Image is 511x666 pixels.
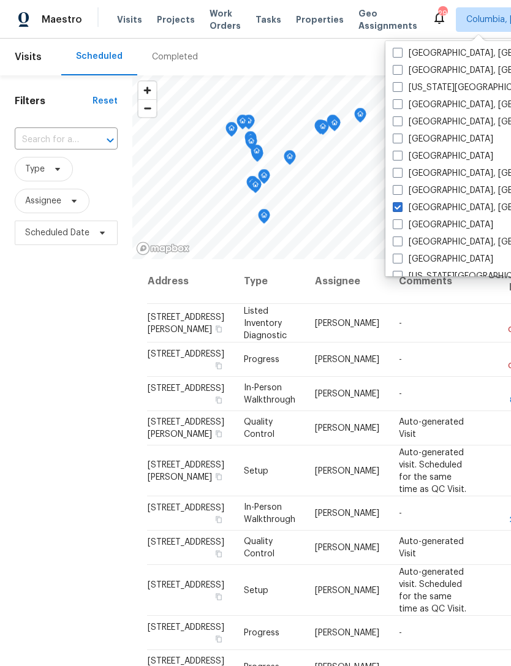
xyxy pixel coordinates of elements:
span: Auto-generated visit. Scheduled for the same time as QC Visit. [399,448,466,493]
button: Zoom in [138,81,156,99]
span: Quality Control [244,537,274,558]
span: Assignee [25,195,61,207]
button: Copy Address [213,395,224,406]
div: Map marker [246,176,259,195]
span: - [399,629,402,637]
span: [STREET_ADDRESS] [148,350,224,358]
input: Search for an address... [15,131,83,149]
th: Address [147,259,234,304]
th: Comments [389,259,479,304]
span: [STREET_ADDRESS] [148,504,224,512]
div: Completed [152,51,198,63]
div: Map marker [327,115,339,134]
button: Zoom out [138,99,156,117]
span: - [399,509,402,518]
span: Scheduled Date [25,227,89,239]
button: Copy Address [213,471,224,482]
a: Mapbox homepage [136,241,190,255]
span: [STREET_ADDRESS] [148,623,224,632]
th: Type [234,259,305,304]
div: Map marker [354,108,366,127]
span: Auto-generated Visit [399,537,464,558]
div: Scheduled [76,50,123,62]
span: Auto-generated Visit [399,418,464,439]
button: Copy Address [213,323,224,334]
span: Properties [296,13,344,26]
div: Map marker [225,122,238,141]
span: Setup [244,466,268,475]
span: Zoom out [138,100,156,117]
span: Setup [244,586,268,594]
button: Copy Address [213,428,224,439]
canvas: Map [132,75,460,259]
span: Visits [117,13,142,26]
span: [PERSON_NAME] [315,509,379,518]
button: Copy Address [213,591,224,602]
span: Progress [244,629,279,637]
div: 29 [438,7,447,20]
button: Copy Address [213,548,224,559]
div: Reset [93,95,118,107]
span: Type [25,163,45,175]
span: [PERSON_NAME] [315,355,379,364]
div: Map marker [243,115,255,134]
h1: Filters [15,95,93,107]
span: Listed Inventory Diagnostic [244,306,287,339]
span: Auto-generated visit. Scheduled for the same time as QC Visit. [399,567,466,613]
div: Map marker [251,145,263,164]
div: Map marker [317,120,329,139]
label: [GEOGRAPHIC_DATA] [393,253,493,265]
button: Copy Address [213,634,224,645]
button: Copy Address [213,360,224,371]
button: Open [102,132,119,149]
div: Map marker [258,209,270,228]
div: Map marker [328,116,341,135]
span: Work Orders [210,7,241,32]
span: - [399,390,402,398]
span: [PERSON_NAME] [315,586,379,594]
span: [STREET_ADDRESS] [148,384,224,393]
span: In-Person Walkthrough [244,384,295,404]
div: Map marker [244,131,257,150]
div: Map marker [284,150,296,169]
span: Quality Control [244,418,274,439]
div: Map marker [245,135,257,154]
div: Map marker [314,119,327,138]
span: [STREET_ADDRESS][PERSON_NAME] [148,418,224,439]
button: Copy Address [213,514,224,525]
span: Visits [15,44,42,70]
span: [STREET_ADDRESS] [148,580,224,589]
span: [PERSON_NAME] [315,629,379,637]
span: - [399,319,402,327]
span: Maestro [42,13,82,26]
label: [GEOGRAPHIC_DATA] [393,133,493,145]
span: [PERSON_NAME] [315,543,379,552]
div: Map marker [237,115,249,134]
span: Progress [244,355,279,364]
span: [PERSON_NAME] [315,466,379,475]
label: [GEOGRAPHIC_DATA] [393,150,493,162]
span: [STREET_ADDRESS][PERSON_NAME] [148,312,224,333]
div: Map marker [258,169,270,188]
span: [PERSON_NAME] [315,319,379,327]
span: Projects [157,13,195,26]
span: [PERSON_NAME] [315,390,379,398]
span: [PERSON_NAME] [315,424,379,433]
th: Assignee [305,259,389,304]
label: [GEOGRAPHIC_DATA] [393,219,493,231]
span: [STREET_ADDRESS] [148,538,224,547]
div: Map marker [249,178,262,197]
span: In-Person Walkthrough [244,503,295,524]
span: Tasks [255,15,281,24]
span: - [399,355,402,364]
span: [STREET_ADDRESS][PERSON_NAME] [148,460,224,481]
span: Geo Assignments [358,7,417,32]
